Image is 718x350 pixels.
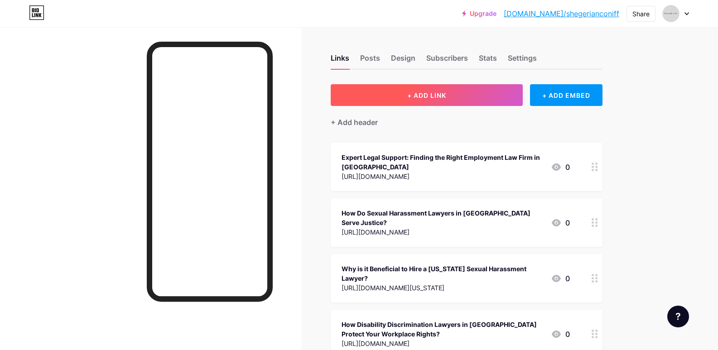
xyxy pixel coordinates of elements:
[342,320,544,339] div: How Disability Discrimination Lawyers in [GEOGRAPHIC_DATA] Protect Your Workplace Rights?
[551,273,570,284] div: 0
[462,10,496,17] a: Upgrade
[391,53,415,69] div: Design
[632,9,650,19] div: Share
[551,217,570,228] div: 0
[342,264,544,283] div: Why is it Beneficial to Hire a [US_STATE] Sexual Harassment Lawyer?
[551,162,570,173] div: 0
[342,153,544,172] div: Expert Legal Support: Finding the Right Employment Law Firm in [GEOGRAPHIC_DATA]
[342,208,544,227] div: How Do Sexual Harassment Lawyers in [GEOGRAPHIC_DATA] Serve Justice?
[426,53,468,69] div: Subscribers
[331,53,349,69] div: Links
[407,91,446,99] span: + ADD LINK
[504,8,619,19] a: [DOMAIN_NAME]/shegerianconiff
[662,5,679,22] img: shegerianconiff
[551,329,570,340] div: 0
[360,53,380,69] div: Posts
[342,172,544,181] div: [URL][DOMAIN_NAME]
[479,53,497,69] div: Stats
[530,84,602,106] div: + ADD EMBED
[342,339,544,348] div: [URL][DOMAIN_NAME]
[331,117,378,128] div: + Add header
[508,53,537,69] div: Settings
[331,84,523,106] button: + ADD LINK
[342,283,544,292] div: [URL][DOMAIN_NAME][US_STATE]
[342,227,544,237] div: [URL][DOMAIN_NAME]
